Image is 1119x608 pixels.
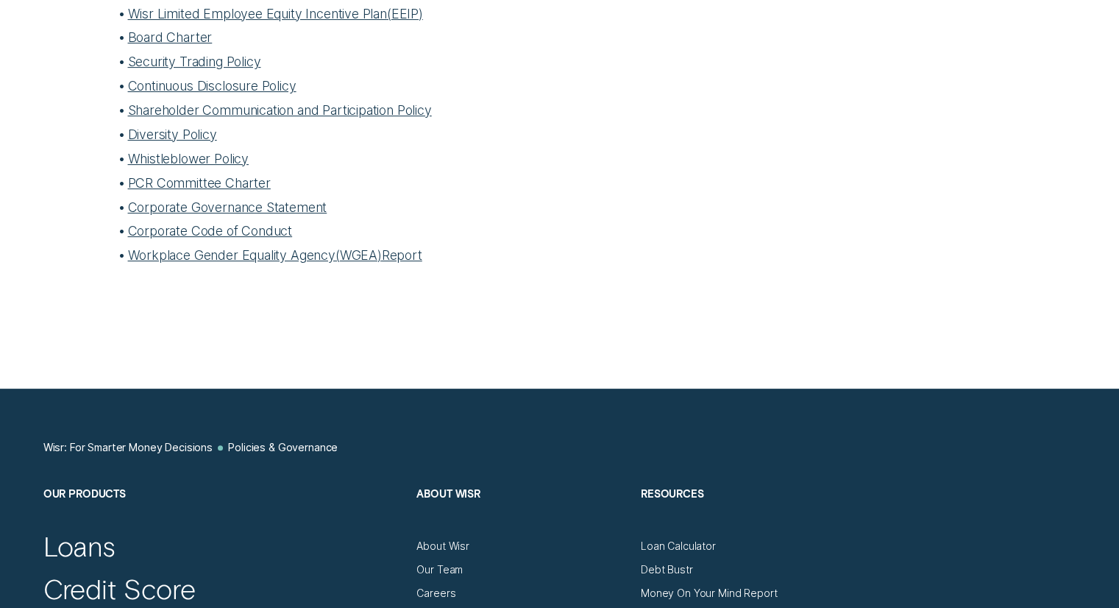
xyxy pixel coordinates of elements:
[228,441,338,454] a: Policies & Governance
[641,487,852,540] h2: Resources
[387,6,391,21] span: (
[335,247,340,263] span: (
[641,563,693,576] a: Debt Bustr
[419,6,423,21] span: )
[416,487,628,540] h2: About Wisr
[377,247,382,263] span: )
[43,529,116,563] a: Loans
[128,223,293,238] a: Corporate Code of Conduct
[128,127,217,142] a: Diversity Policy
[43,487,404,540] h2: Our Products
[128,29,213,45] a: Board Charter
[128,78,296,93] a: Continuous Disclosure Policy
[416,540,469,553] a: About Wisr
[416,587,455,600] a: Careers
[641,587,777,600] a: Money On Your Mind Report
[128,6,423,21] a: Wisr Limited Employee Equity Incentive PlanEEIP
[43,441,213,454] a: Wisr: For Smarter Money Decisions
[128,102,432,118] a: Shareholder Communication and Participation Policy
[128,151,249,166] a: Whistleblower Policy
[128,54,261,69] a: Security Trading Policy
[43,572,196,606] a: Credit Score
[128,175,271,191] a: PCR Committee Charter
[416,563,463,576] a: Our Team
[128,247,422,263] a: Workplace Gender Equality AgencyWGEAReport
[641,540,716,553] a: Loan Calculator
[128,199,327,215] a: Corporate Governance Statement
